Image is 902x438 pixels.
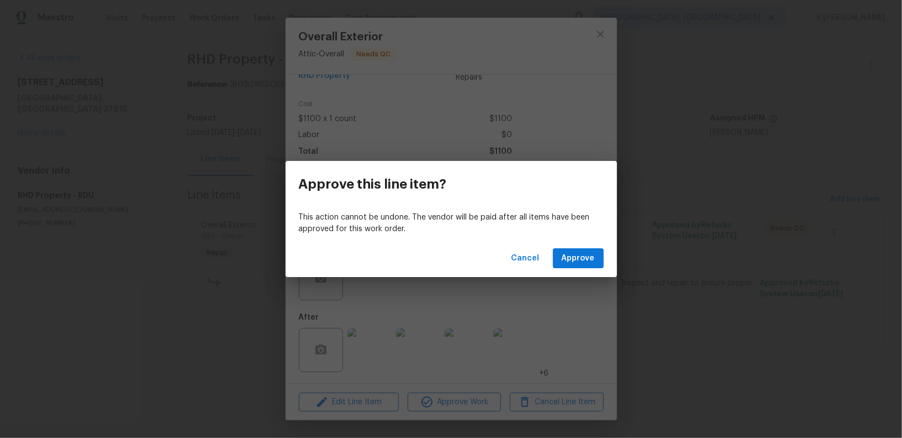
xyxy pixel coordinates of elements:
span: Approve [562,252,595,265]
h3: Approve this line item? [299,176,447,192]
span: Cancel [511,252,540,265]
p: This action cannot be undone. The vendor will be paid after all items have been approved for this... [299,212,604,235]
button: Approve [553,248,604,269]
button: Cancel [507,248,544,269]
